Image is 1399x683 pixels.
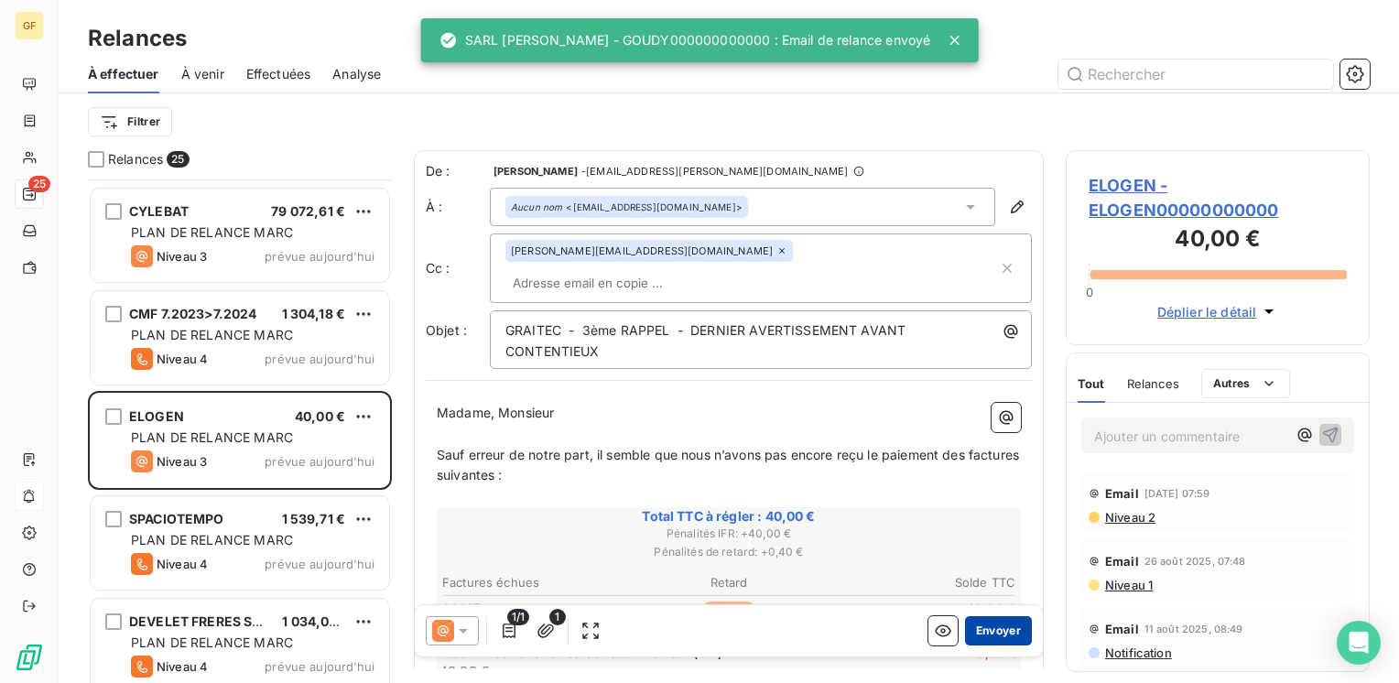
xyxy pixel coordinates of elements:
[157,454,207,469] span: Niveau 3
[634,573,824,592] th: Retard
[442,600,481,618] span: 92017
[129,613,277,629] span: DEVELET FRERES SARL
[795,644,905,680] span: 1
[826,599,1016,619] td: 40,00 €
[265,249,374,264] span: prévue aujourd’hui
[1337,621,1381,665] div: Open Intercom Messenger
[1105,622,1139,636] span: Email
[131,327,293,342] span: PLAN DE RELANCE MARC
[426,198,490,216] label: À :
[157,659,208,674] span: Niveau 4
[1152,301,1285,322] button: Déplier le détail
[1058,60,1333,89] input: Rechercher
[1103,510,1155,525] span: Niveau 2
[271,203,345,219] span: 79 072,61 €
[1157,302,1257,321] span: Déplier le détail
[15,11,44,40] div: GF
[181,65,224,83] span: À venir
[88,179,392,683] div: grid
[426,259,490,277] label: Cc :
[129,511,224,526] span: SPACIOTEMPO
[88,65,159,83] span: À effectuer
[1201,369,1290,398] button: Autres
[265,557,374,571] span: prévue aujourd’hui
[157,249,207,264] span: Niveau 3
[702,602,755,618] span: 25 jours
[1144,623,1243,634] span: 11 août 2025, 08:49
[439,526,1018,542] span: Pénalités IFR : + 40,00 €
[1144,556,1246,567] span: 26 août 2025, 07:48
[131,224,293,240] span: PLAN DE RELANCE MARC
[511,201,562,213] em: Aucun nom
[439,544,1018,560] span: Pénalités de retard : + 0,40 €
[129,306,257,321] span: CMF 7.2023>7.2024
[511,201,743,213] div: <[EMAIL_ADDRESS][DOMAIN_NAME]>
[908,644,1018,680] span: + 40,00 €
[88,107,172,136] button: Filtrer
[295,408,345,424] span: 40,00 €
[426,162,490,180] span: De :
[965,616,1032,645] button: Envoyer
[426,322,467,338] span: Objet :
[1144,488,1210,499] span: [DATE] 07:59
[1103,645,1172,660] span: Notification
[437,447,1023,483] span: Sauf erreur de notre part, il semble que nous n’avons pas encore reçu le paiement des factures su...
[246,65,311,83] span: Effectuées
[441,573,632,592] th: Factures échues
[1127,376,1179,391] span: Relances
[28,176,50,192] span: 25
[439,507,1018,526] span: Total TTC à régler : 40,00 €
[511,245,773,256] span: [PERSON_NAME][EMAIL_ADDRESS][DOMAIN_NAME]
[549,609,566,625] span: 1
[157,557,208,571] span: Niveau 4
[505,322,909,359] span: GRAITEC - 3ème RAPPEL - DERNIER AVERTISSEMENT AVANT CONTENTIEUX
[507,609,529,625] span: 1/1
[439,662,791,680] p: 40,00 €
[88,22,187,55] h3: Relances
[157,352,208,366] span: Niveau 4
[1086,285,1093,299] span: 0
[131,532,293,547] span: PLAN DE RELANCE MARC
[131,634,293,650] span: PLAN DE RELANCE MARC
[131,429,293,445] span: PLAN DE RELANCE MARC
[265,352,374,366] span: prévue aujourd’hui
[437,405,554,420] span: Madame, Monsieur
[108,150,163,168] span: Relances
[493,166,578,177] span: [PERSON_NAME]
[129,408,184,424] span: ELOGEN
[1089,222,1347,259] h3: 40,00 €
[1078,376,1105,391] span: Tout
[439,24,931,57] div: SARL [PERSON_NAME] - GOUDY000000000000 : Email de relance envoyé
[167,151,189,168] span: 25
[265,659,374,674] span: prévue aujourd’hui
[129,203,189,219] span: CYLEBAT
[282,511,346,526] span: 1 539,71 €
[265,454,374,469] span: prévue aujourd’hui
[1105,554,1139,569] span: Email
[282,613,350,629] span: 1 034,08 €
[15,643,44,672] img: Logo LeanPay
[282,306,346,321] span: 1 304,18 €
[1089,173,1347,222] span: ELOGEN - ELOGEN00000000000
[581,166,848,177] span: - [EMAIL_ADDRESS][PERSON_NAME][DOMAIN_NAME]
[1105,486,1139,501] span: Email
[332,65,381,83] span: Analyse
[1103,578,1153,592] span: Niveau 1
[505,269,717,297] input: Adresse email en copie ...
[826,573,1016,592] th: Solde TTC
